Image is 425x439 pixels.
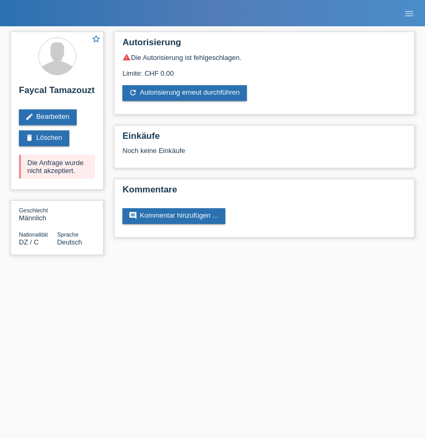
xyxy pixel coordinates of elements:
div: Noch keine Einkäufe [122,147,406,162]
a: star_border [91,34,101,45]
a: deleteLöschen [19,130,69,146]
i: edit [25,113,34,121]
span: Nationalität [19,231,48,238]
i: menu [404,8,414,19]
div: Männlich [19,206,57,222]
a: commentKommentar hinzufügen ... [122,208,225,224]
span: Algerien / C / 26.12.2015 [19,238,39,246]
div: Die Anfrage wurde nicht akzeptiert. [19,155,95,179]
i: delete [25,134,34,142]
h2: Faycal Tamazouzt [19,85,95,101]
i: warning [122,53,131,62]
i: refresh [129,88,137,97]
div: Die Autorisierung ist fehlgeschlagen. [122,53,406,62]
a: editBearbeiten [19,109,77,125]
h2: Autorisierung [122,37,406,53]
i: star_border [91,34,101,44]
a: menu [399,10,420,16]
a: refreshAutorisierung erneut durchführen [122,85,247,101]
span: Sprache [57,231,79,238]
span: Deutsch [57,238,82,246]
i: comment [129,211,137,220]
h2: Einkäufe [122,131,406,147]
h2: Kommentare [122,185,406,200]
div: Limite: CHF 0.00 [122,62,406,77]
span: Geschlecht [19,207,48,213]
